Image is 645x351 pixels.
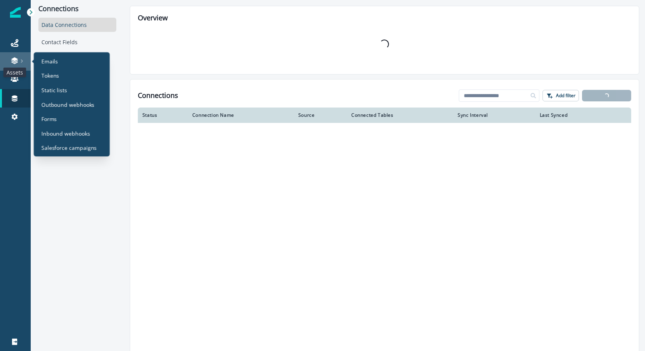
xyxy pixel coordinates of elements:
p: Tokens [41,71,60,79]
p: Forms [41,115,57,123]
img: Inflection [10,7,21,18]
div: Contact Fields [38,35,116,49]
p: Inbound webhooks [41,129,90,137]
a: Outbound webhooks [37,99,107,110]
a: Emails [37,55,107,67]
button: Add filter [542,90,579,101]
p: Salesforce campaigns [41,144,97,152]
a: Inbound webhooks [37,127,107,139]
div: Last Synced [540,112,607,118]
p: Emails [41,57,58,65]
a: Forms [37,113,107,124]
p: Connections [38,5,116,13]
a: Salesforce campaigns [37,142,107,154]
p: Add filter [556,93,576,98]
p: Static lists [41,86,67,94]
a: Tokens [37,70,107,81]
div: Data Connections [38,18,116,32]
div: Connected Tables [351,112,448,118]
h2: Overview [138,14,631,22]
div: Source [298,112,342,118]
div: Sync Interval [458,112,530,118]
p: Outbound webhooks [41,100,95,108]
a: Static lists [37,84,107,96]
div: Status [142,112,183,118]
h1: Connections [138,91,178,100]
div: Connection Name [192,112,289,118]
